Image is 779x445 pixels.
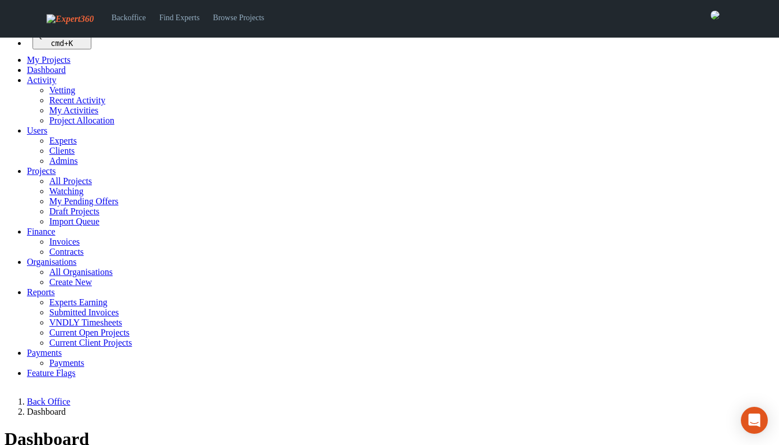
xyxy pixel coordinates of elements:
a: Back Office [27,397,70,406]
a: Payments [27,348,62,357]
a: Project Allocation [49,116,114,125]
a: Vetting [49,85,75,95]
a: Create New [49,277,92,287]
a: Projects [27,166,56,176]
a: Dashboard [27,65,66,75]
a: Contracts [49,247,84,256]
a: Current Client Projects [49,338,132,347]
a: Recent Activity [49,95,105,105]
kbd: cmd [50,39,64,48]
div: Open Intercom Messenger [741,407,768,434]
a: Submitted Invoices [49,308,119,317]
a: Watching [49,186,84,196]
a: Payments [49,358,84,368]
a: My Activities [49,105,99,115]
a: Activity [27,75,56,85]
a: Clients [49,146,75,155]
a: Finance [27,227,55,236]
a: Draft Projects [49,207,99,216]
img: Expert360 [47,14,94,24]
a: Invoices [49,237,80,246]
a: VNDLY Timesheets [49,318,122,327]
a: Users [27,126,47,135]
a: Admins [49,156,78,166]
a: Import Queue [49,217,99,226]
a: Reports [27,287,55,297]
a: All Organisations [49,267,113,277]
a: My Pending Offers [49,196,118,206]
img: 0421c9a1-ac87-4857-a63f-b59ed7722763-normal.jpeg [711,11,720,20]
div: + [37,39,87,48]
a: Organisations [27,257,77,267]
a: Experts [49,136,77,145]
a: Experts Earning [49,297,108,307]
a: All Projects [49,176,92,186]
a: Feature Flags [27,368,76,378]
a: My Projects [27,55,71,65]
button: Quick search... cmd+K [33,29,91,49]
kbd: K [68,39,73,48]
li: Dashboard [27,407,775,417]
a: Current Open Projects [49,328,129,337]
